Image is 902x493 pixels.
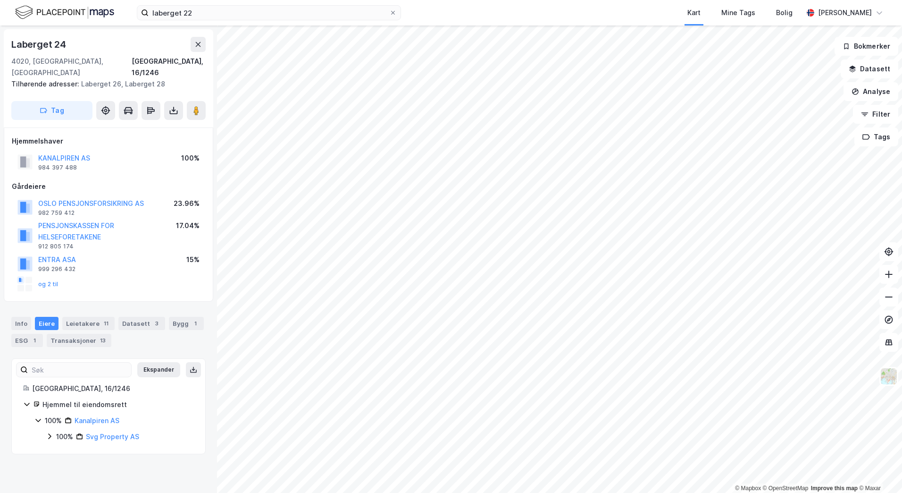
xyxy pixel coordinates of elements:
div: 23.96% [174,198,200,209]
button: Tags [854,127,898,146]
img: logo.f888ab2527a4732fd821a326f86c7f29.svg [15,4,114,21]
button: Analyse [844,82,898,101]
div: 982 759 412 [38,209,75,217]
a: Improve this map [811,485,858,492]
span: Tilhørende adresser: [11,80,81,88]
button: Ekspander [137,362,180,377]
div: [GEOGRAPHIC_DATA], 16/1246 [32,383,194,394]
div: Gårdeiere [12,181,205,192]
div: Mine Tags [721,7,755,18]
div: 4020, [GEOGRAPHIC_DATA], [GEOGRAPHIC_DATA] [11,56,132,78]
div: 11 [101,319,111,328]
div: Kontrollprogram for chat [855,448,902,493]
iframe: Chat Widget [855,448,902,493]
div: Transaksjoner [47,334,111,347]
button: Filter [853,105,898,124]
div: 999 296 432 [38,265,75,273]
input: Søk på adresse, matrikkel, gårdeiere, leietakere eller personer [149,6,389,20]
a: OpenStreetMap [763,485,809,492]
div: 13 [98,336,108,345]
div: 100% [56,431,73,442]
div: 100% [45,415,62,426]
button: Datasett [841,59,898,78]
a: Mapbox [735,485,761,492]
div: 15% [186,254,200,265]
div: Datasett [118,317,165,330]
div: ESG [11,334,43,347]
div: Leietakere [62,317,115,330]
div: [PERSON_NAME] [818,7,872,18]
div: Bolig [776,7,793,18]
div: Hjemmel til eiendomsrett [42,399,194,410]
input: Søk [28,363,131,377]
div: Laberget 24 [11,37,68,52]
div: Kart [687,7,701,18]
div: Laberget 26, Laberget 28 [11,78,198,90]
div: Eiere [35,317,58,330]
div: 1 [30,336,39,345]
div: 984 397 488 [38,164,77,171]
div: 100% [181,153,200,164]
a: Svg Property AS [86,433,139,441]
a: Kanalpiren AS [75,416,119,425]
img: Z [880,367,898,385]
div: 912 805 174 [38,243,74,250]
div: Bygg [169,317,204,330]
div: 17.04% [176,220,200,231]
div: Hjemmelshaver [12,136,205,147]
div: [GEOGRAPHIC_DATA], 16/1246 [132,56,206,78]
div: 1 [191,319,200,328]
button: Bokmerker [835,37,898,56]
div: Info [11,317,31,330]
div: 3 [152,319,161,328]
button: Tag [11,101,92,120]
